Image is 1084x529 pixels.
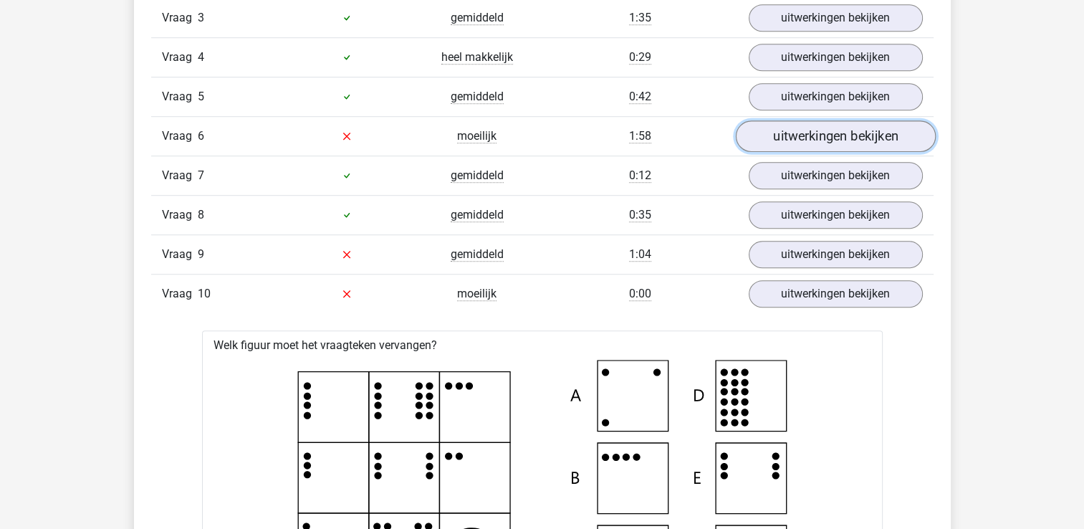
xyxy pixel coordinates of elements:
span: Vraag [162,285,198,302]
a: uitwerkingen bekijken [749,201,923,229]
a: uitwerkingen bekijken [749,241,923,268]
span: 0:12 [629,168,651,183]
span: moeilijk [457,129,497,143]
span: Vraag [162,9,198,27]
span: gemiddeld [451,247,504,262]
span: 0:00 [629,287,651,301]
span: gemiddeld [451,208,504,222]
span: Vraag [162,246,198,263]
span: 10 [198,287,211,300]
a: uitwerkingen bekijken [749,4,923,32]
span: Vraag [162,206,198,224]
span: 3 [198,11,204,24]
span: Vraag [162,88,198,105]
span: 9 [198,247,204,261]
span: moeilijk [457,287,497,301]
span: Vraag [162,49,198,66]
a: uitwerkingen bekijken [749,44,923,71]
span: 8 [198,208,204,221]
span: gemiddeld [451,11,504,25]
span: 1:58 [629,129,651,143]
span: gemiddeld [451,168,504,183]
span: 0:42 [629,90,651,104]
a: uitwerkingen bekijken [749,83,923,110]
span: 0:35 [629,208,651,222]
a: uitwerkingen bekijken [749,280,923,308]
span: 1:04 [629,247,651,262]
span: 4 [198,50,204,64]
span: Vraag [162,167,198,184]
span: 1:35 [629,11,651,25]
a: uitwerkingen bekijken [749,162,923,189]
span: heel makkelijk [441,50,513,65]
span: 5 [198,90,204,103]
span: Vraag [162,128,198,145]
span: 6 [198,129,204,143]
a: uitwerkingen bekijken [735,120,935,152]
span: 7 [198,168,204,182]
span: 0:29 [629,50,651,65]
span: gemiddeld [451,90,504,104]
